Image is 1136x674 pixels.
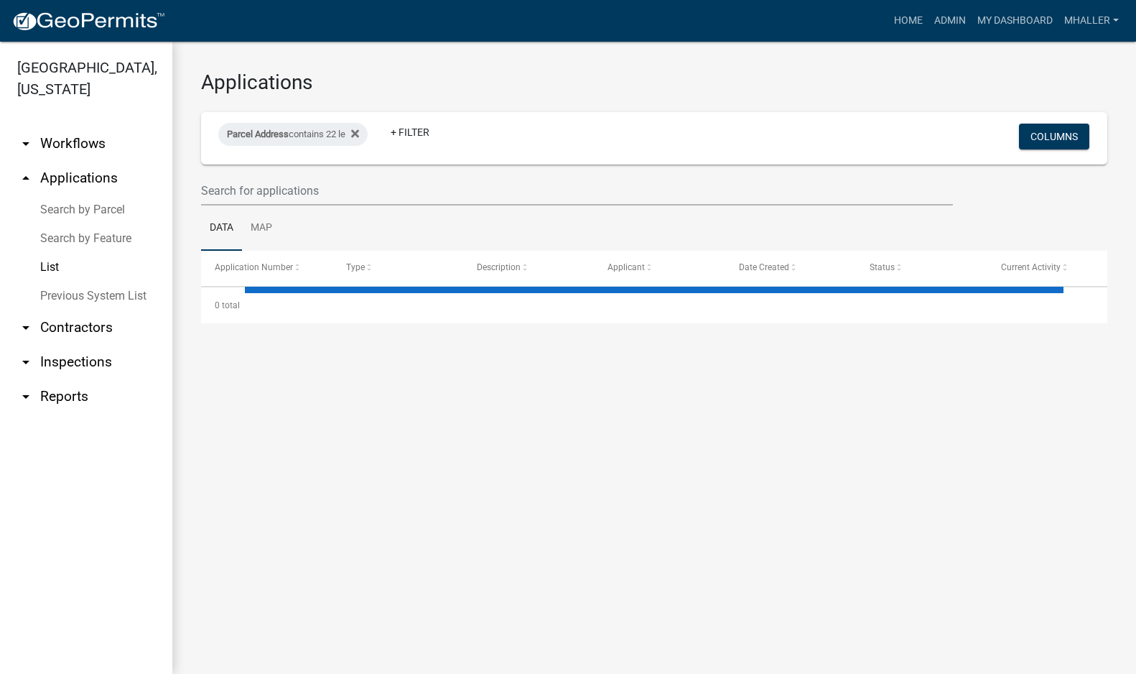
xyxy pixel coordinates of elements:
span: Description [477,262,521,272]
i: arrow_drop_down [17,388,34,405]
span: Current Activity [1001,262,1061,272]
datatable-header-cell: Current Activity [987,251,1118,285]
datatable-header-cell: Application Number [201,251,332,285]
div: 0 total [201,287,1107,323]
a: mhaller [1058,7,1125,34]
a: Data [201,206,242,251]
span: Date Created [739,262,789,272]
span: Type [346,262,365,272]
i: arrow_drop_up [17,170,34,187]
datatable-header-cell: Type [332,251,462,285]
datatable-header-cell: Status [856,251,987,285]
datatable-header-cell: Description [463,251,594,285]
a: My Dashboard [972,7,1058,34]
i: arrow_drop_down [17,354,34,371]
i: arrow_drop_down [17,135,34,152]
a: + Filter [379,119,441,145]
input: Search for applications [201,176,953,206]
datatable-header-cell: Applicant [594,251,725,285]
h3: Applications [201,70,1107,95]
datatable-header-cell: Date Created [725,251,856,285]
a: Home [888,7,928,34]
div: contains 22 le [218,123,368,146]
button: Columns [1019,124,1089,149]
i: arrow_drop_down [17,319,34,336]
span: Status [870,262,895,272]
a: Map [242,206,281,251]
a: Admin [928,7,972,34]
span: Parcel Address [227,129,289,139]
span: Application Number [215,262,293,272]
span: Applicant [607,262,645,272]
